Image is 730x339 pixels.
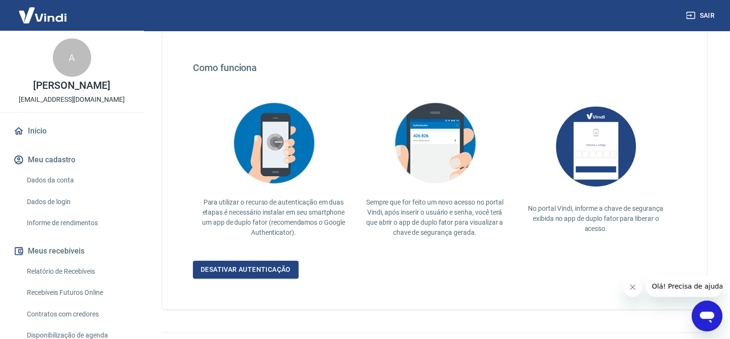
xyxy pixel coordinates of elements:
p: Sempre que for feito um novo acesso no portal Vindi, após inserir o usuário e senha, você terá qu... [362,197,508,238]
a: Relatório de Recebíveis [23,262,132,281]
iframe: Botão para abrir a janela de mensagens [692,301,722,331]
h4: Como funciona [193,62,676,73]
p: No portal Vindi, informe a chave de segurança exibida no app de duplo fator para liberar o acesso. [523,204,669,234]
a: Contratos com credores [23,304,132,324]
div: A [53,38,91,77]
p: [PERSON_NAME] [33,81,110,91]
a: Dados da conta [23,170,132,190]
button: Sair [684,7,718,24]
p: [EMAIL_ADDRESS][DOMAIN_NAME] [19,95,125,105]
img: Vindi [12,0,74,30]
iframe: Fechar mensagem [623,278,642,297]
span: Olá! Precisa de ajuda? [6,7,81,14]
button: Meus recebíveis [12,241,132,262]
img: explication-mfa3.c449ef126faf1c3e3bb9.png [387,97,483,190]
p: Para utilizar o recurso de autenticação em duas etapas é necessário instalar em seu smartphone um... [201,197,347,238]
iframe: Mensagem da empresa [646,276,722,297]
img: AUbNX1O5CQAAAABJRU5ErkJggg== [548,97,644,196]
a: Início [12,121,132,142]
img: explication-mfa2.908d58f25590a47144d3.png [226,97,322,190]
a: Informe de rendimentos [23,213,132,233]
a: Recebíveis Futuros Online [23,283,132,303]
button: Meu cadastro [12,149,132,170]
a: Dados de login [23,192,132,212]
a: Desativar autenticação [193,261,299,278]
